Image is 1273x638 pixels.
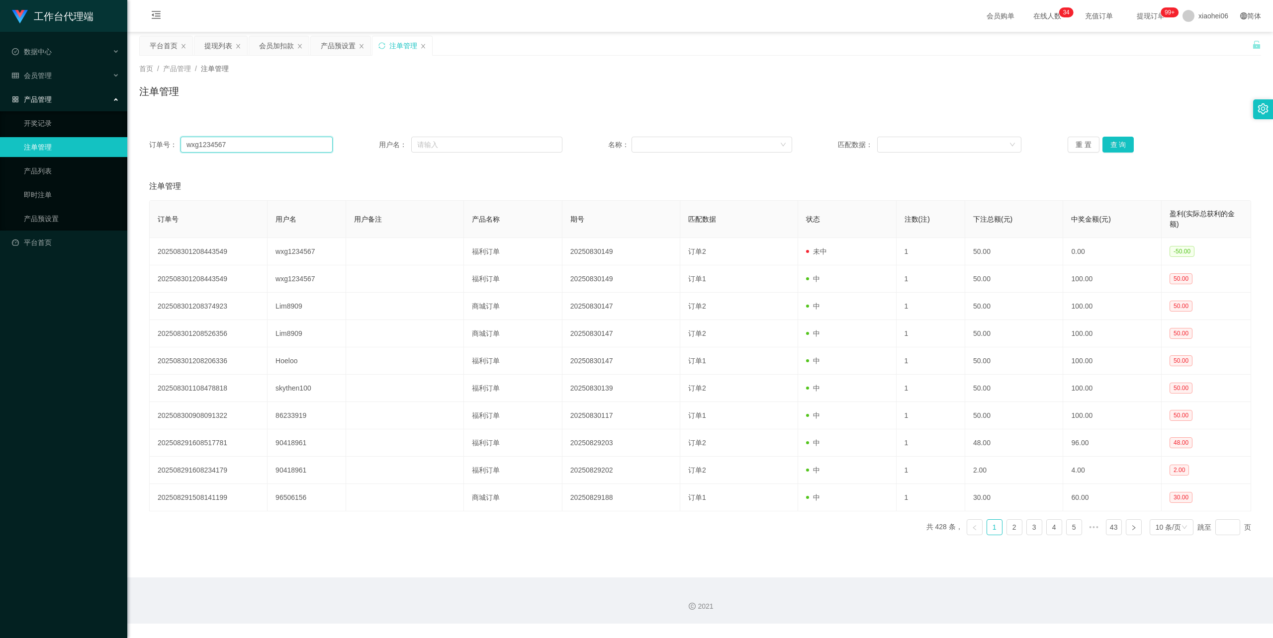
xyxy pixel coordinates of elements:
a: 开奖记录 [24,113,119,133]
i: 图标: setting [1258,103,1269,114]
div: 10 条/页 [1156,520,1181,535]
span: 中 [806,466,820,474]
sup: 34 [1059,7,1073,17]
span: 订单号 [158,215,179,223]
i: 图标: close [181,43,186,49]
a: 图标: dashboard平台首页 [12,233,119,252]
sup: 1018 [1161,7,1179,17]
span: 中 [806,439,820,447]
span: 首页 [139,65,153,73]
td: skythen100 [268,375,346,402]
div: 注单管理 [389,36,417,55]
span: 50.00 [1170,410,1192,421]
td: 4.00 [1063,457,1162,484]
i: 图标: table [12,72,19,79]
p: 4 [1066,7,1070,17]
div: 平台首页 [150,36,178,55]
li: 43 [1106,519,1122,535]
span: 产品管理 [12,95,52,103]
a: 43 [1106,520,1121,535]
span: 产品名称 [472,215,500,223]
span: 注单管理 [201,65,229,73]
td: 50.00 [965,402,1064,429]
i: 图标: down [1182,524,1187,531]
td: 0.00 [1063,238,1162,265]
span: 产品管理 [163,65,191,73]
td: 1 [897,457,965,484]
span: 盈利(实际总获利的金额) [1170,210,1235,228]
td: wxg1234567 [268,265,346,293]
li: 共 428 条， [926,519,963,535]
div: 会员加扣款 [259,36,294,55]
span: 状态 [806,215,820,223]
li: 3 [1026,519,1042,535]
i: 图标: check-circle-o [12,48,19,55]
span: 在线人数 [1028,12,1066,19]
a: 产品预设置 [24,209,119,229]
a: 即时注单 [24,185,119,205]
span: 期号 [570,215,584,223]
span: / [195,65,197,73]
i: 图标: copyright [689,603,696,610]
span: 30.00 [1170,492,1192,503]
td: 1 [897,238,965,265]
h1: 注单管理 [139,84,179,99]
span: 订单2 [688,384,706,392]
td: 1 [897,375,965,402]
td: wxg1234567 [268,238,346,265]
span: 未中 [806,247,827,255]
td: Lim8909 [268,320,346,347]
button: 查 询 [1102,137,1134,153]
input: 请输入 [411,137,562,153]
td: 商城订单 [464,484,562,511]
td: 20250830139 [562,375,680,402]
td: 96.00 [1063,429,1162,457]
td: 福利订单 [464,457,562,484]
td: 100.00 [1063,375,1162,402]
td: 50.00 [965,238,1064,265]
i: 图标: down [780,142,786,149]
span: -50.00 [1170,246,1194,257]
span: 50.00 [1170,301,1192,312]
span: 用户名 [275,215,296,223]
td: 100.00 [1063,402,1162,429]
td: 50.00 [965,265,1064,293]
span: 订单1 [688,493,706,501]
span: 中 [806,493,820,501]
td: 1 [897,429,965,457]
td: Hoeloo [268,347,346,375]
span: / [157,65,159,73]
span: 匹配数据： [838,140,877,150]
div: 跳至 页 [1197,519,1251,535]
a: 产品列表 [24,161,119,181]
td: 福利订单 [464,347,562,375]
td: 50.00 [965,375,1064,402]
i: 图标: close [235,43,241,49]
td: 86233919 [268,402,346,429]
td: 20250830147 [562,293,680,320]
td: 20250830149 [562,238,680,265]
i: 图标: global [1240,12,1247,19]
i: 图标: close [297,43,303,49]
i: 图标: left [972,525,978,531]
td: 100.00 [1063,320,1162,347]
li: 2 [1006,519,1022,535]
span: 48.00 [1170,437,1192,448]
span: 50.00 [1170,273,1192,284]
td: 202508291608517781 [150,429,268,457]
span: 中 [806,357,820,365]
td: 90418961 [268,457,346,484]
span: 订单2 [688,329,706,337]
a: 4 [1047,520,1062,535]
td: 20250829203 [562,429,680,457]
p: 3 [1063,7,1066,17]
div: 2021 [135,601,1265,612]
span: 会员管理 [12,72,52,80]
span: 提现订单 [1132,12,1170,19]
span: 订单1 [688,411,706,419]
span: 用户名： [379,140,411,150]
td: 1 [897,484,965,511]
span: 中 [806,411,820,419]
i: 图标: close [359,43,364,49]
span: 名称： [608,140,631,150]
